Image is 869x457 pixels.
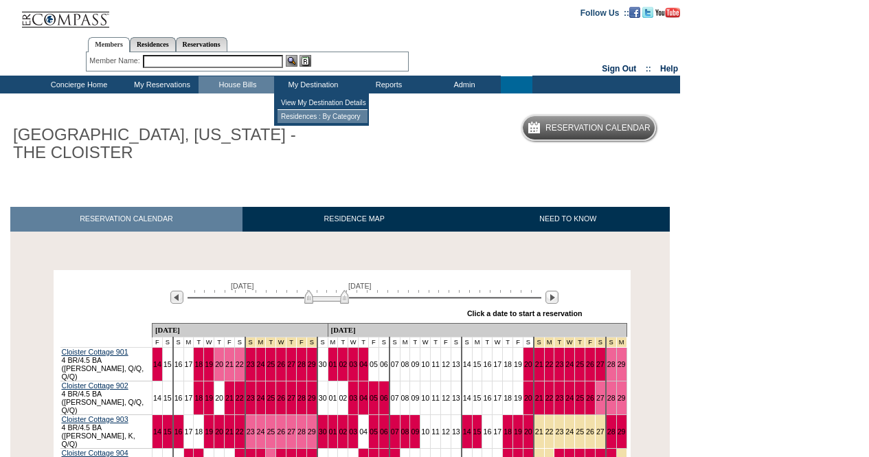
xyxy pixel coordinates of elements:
a: 24 [257,360,265,368]
a: 25 [576,360,584,368]
a: Cloister Cottage 902 [62,381,128,390]
td: 10 [420,414,431,448]
td: W [420,337,431,347]
a: 19 [514,427,522,436]
a: 14 [153,427,161,436]
a: Cloister Cottage 901 [62,348,128,356]
a: Cloister Cottage 903 [62,415,128,423]
td: My Reservations [123,76,199,93]
td: S [173,337,183,347]
td: Admin [425,76,501,93]
td: 25 [575,414,585,448]
a: 24 [257,427,265,436]
a: Residences [130,37,176,52]
td: 11 [431,414,441,448]
a: 20 [524,427,532,436]
td: 30 [317,381,328,414]
a: 24 [565,394,574,402]
td: Christmas [534,337,544,347]
a: 28 [607,360,616,368]
a: 18 [194,360,203,368]
a: Help [660,64,678,74]
td: T [359,337,369,347]
td: Concierge Home [32,76,123,93]
td: [DATE] [328,323,627,337]
td: Reports [350,76,425,93]
a: 20 [215,360,223,368]
td: 17 [493,381,503,414]
a: 15 [163,427,172,436]
a: 29 [308,360,316,368]
a: 06 [380,394,388,402]
a: 23 [247,360,255,368]
td: Christmas [554,337,565,347]
a: 01 [329,427,337,436]
td: 4 BR/4.5 BA ([PERSON_NAME], K, Q/Q) [60,414,153,448]
a: 21 [225,427,234,436]
td: M [328,337,338,347]
td: T [194,337,204,347]
td: 15 [162,381,172,414]
td: S [451,337,461,347]
td: Residences : By Category [278,110,368,123]
td: Thanksgiving [266,337,276,347]
td: 10 [420,347,431,381]
td: New Year's [606,337,616,347]
span: [DATE] [231,282,254,290]
td: 4 BR/4.5 BA ([PERSON_NAME], Q/Q, Q/Q) [60,347,153,381]
td: Thanksgiving [245,337,256,347]
td: 05 [369,347,379,381]
a: 22 [545,360,554,368]
a: 27 [596,360,605,368]
td: S [379,337,389,347]
a: NEED TO KNOW [466,207,670,231]
a: 19 [205,427,213,436]
td: Follow Us :: [580,7,629,18]
a: 24 [257,394,265,402]
a: 30 [319,427,327,436]
a: 29 [308,394,316,402]
a: 03 [349,360,357,368]
a: 27 [287,360,295,368]
td: 07 [390,347,400,381]
a: 22 [236,360,244,368]
td: 14 [152,381,162,414]
a: 21 [535,360,543,368]
a: 20 [215,427,223,436]
td: T [431,337,441,347]
td: Thanksgiving [276,337,286,347]
a: 25 [267,394,275,402]
td: 17 [493,414,503,448]
td: Christmas [575,337,585,347]
td: 11 [431,381,441,414]
img: Reservations [300,55,311,67]
td: 18 [503,347,513,381]
a: 29 [308,427,316,436]
div: Member Name: [89,55,142,67]
td: T [410,337,420,347]
td: 19 [513,381,523,414]
td: 16 [482,347,493,381]
a: 28 [607,394,616,402]
a: Cloister Cottage 904 [62,449,128,457]
a: 08 [401,427,409,436]
td: 17 [183,381,194,414]
img: View [286,55,297,67]
a: 28 [297,427,306,436]
a: Become our fan on Facebook [629,8,640,16]
td: 16 [482,414,493,448]
a: 26 [277,427,285,436]
a: 26 [586,394,594,402]
a: 01 [329,360,337,368]
a: 25 [576,394,584,402]
td: W [348,337,359,347]
td: 15 [472,347,482,381]
a: 25 [267,360,275,368]
td: 12 [441,347,451,381]
td: 17 [183,414,194,448]
td: [DATE] [152,323,328,337]
a: 26 [277,360,285,368]
td: Christmas [565,337,575,347]
a: 21 [225,360,234,368]
a: 28 [297,360,306,368]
